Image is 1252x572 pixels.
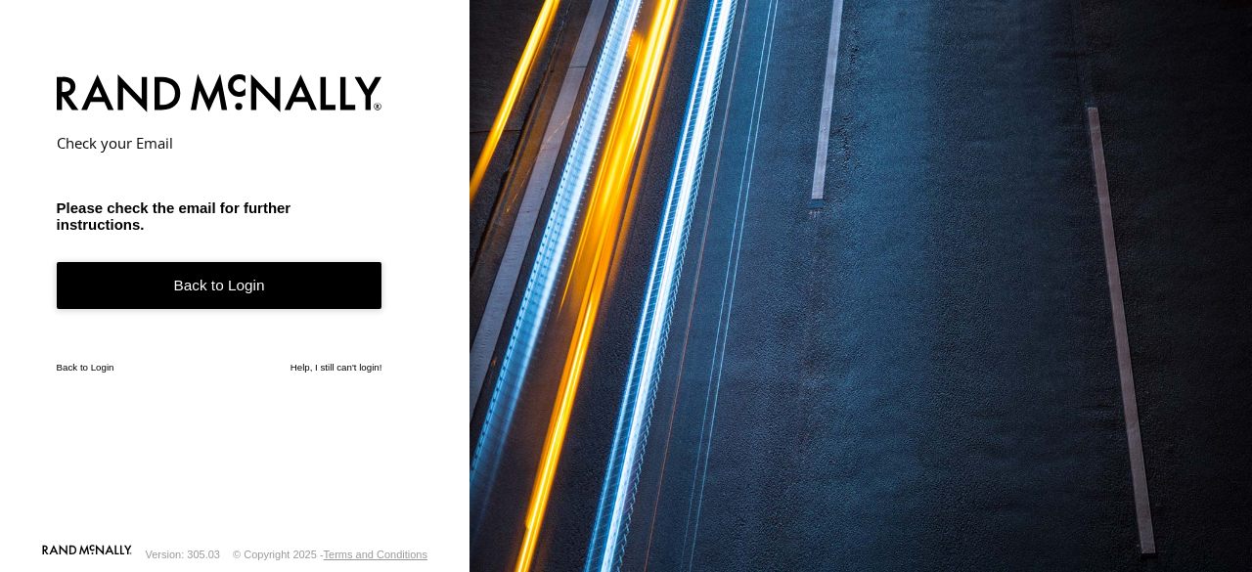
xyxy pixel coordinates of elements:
[233,549,427,560] div: © Copyright 2025 -
[42,545,132,564] a: Visit our Website
[291,362,382,373] a: Help, I still can't login!
[57,199,382,233] h3: Please check the email for further instructions.
[57,262,382,310] a: Back to Login
[324,549,427,560] a: Terms and Conditions
[57,362,114,373] a: Back to Login
[57,133,382,153] h2: Check your Email
[57,70,382,120] img: Rand McNally
[146,549,220,560] div: Version: 305.03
